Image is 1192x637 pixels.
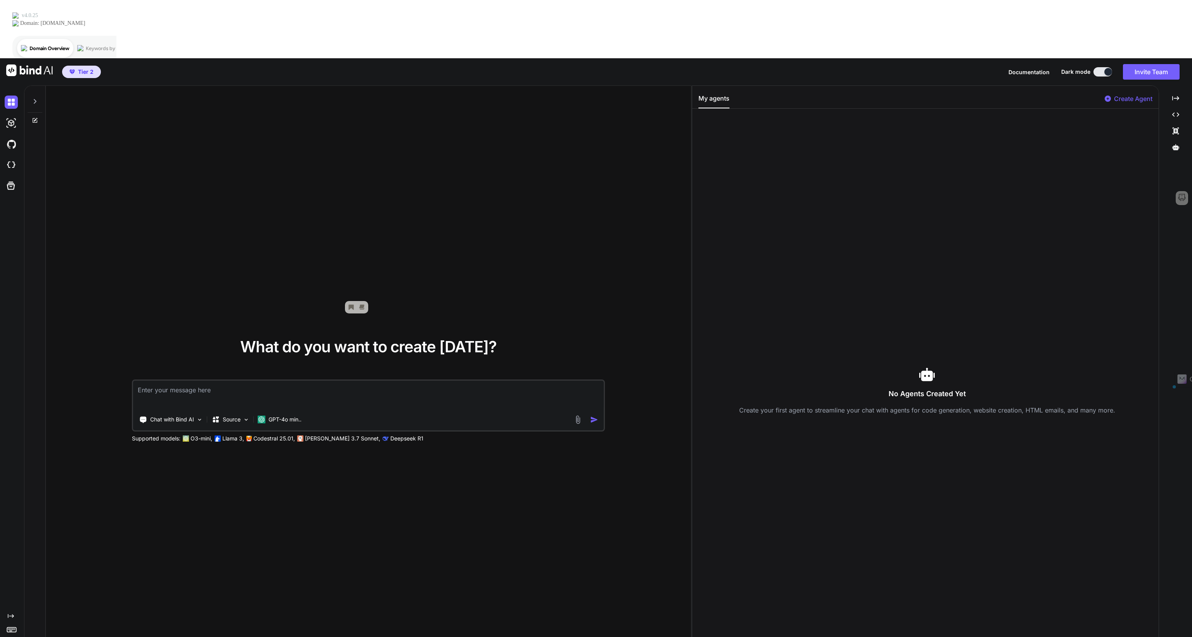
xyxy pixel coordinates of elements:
p: Create your first agent to streamline your chat with agents for code generation, website creation... [698,406,1156,415]
p: Create Agent [1114,94,1152,103]
div: Domain Overview [29,46,69,51]
div: Domain: [DOMAIN_NAME] [20,20,85,26]
h3: No Agents Created Yet [698,388,1156,399]
button: premiumTier 2 [62,66,101,78]
span: Dark mode [1061,68,1090,76]
p: [PERSON_NAME] 3.7 Sonnet, [305,435,380,442]
img: claude [297,435,303,442]
img: tab_keywords_by_traffic_grey.svg [77,45,83,51]
p: Supported models: [132,435,180,442]
p: Codestral 25.01, [253,435,295,442]
p: O3-mini, [191,435,212,442]
img: Llama2 [215,435,221,442]
button: My agents [698,94,729,108]
span: Tier 2 [78,68,94,76]
div: v 4.0.25 [22,12,38,19]
img: GPT-4o mini [258,416,265,423]
span: Documentation [1008,69,1050,75]
div: Keywords by Traffic [86,46,131,51]
img: icon [590,416,598,424]
p: Chat with Bind AI [150,416,194,423]
p: Source [223,416,241,423]
img: darkChat [5,96,18,109]
img: GPT-4 [183,435,189,442]
img: premium [69,70,75,74]
img: cloudideIcon [5,158,18,172]
img: Bind AI [6,64,53,76]
img: attachment [573,415,582,424]
img: Pick Models [243,416,249,423]
button: Documentation [1008,68,1050,76]
img: darkAi-studio [5,117,18,130]
img: logo_orange.svg [12,12,19,19]
span: What do you want to create [DATE]? [240,337,497,356]
img: website_grey.svg [12,20,19,26]
img: Mistral-AI [246,436,252,441]
img: Pick Tools [196,416,203,423]
p: Llama 3, [222,435,244,442]
button: Invite Team [1123,64,1180,80]
img: claude [383,435,389,442]
img: githubDark [5,137,18,151]
img: tab_domain_overview_orange.svg [21,45,27,51]
p: GPT-4o min.. [269,416,301,423]
p: Deepseek R1 [390,435,423,442]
